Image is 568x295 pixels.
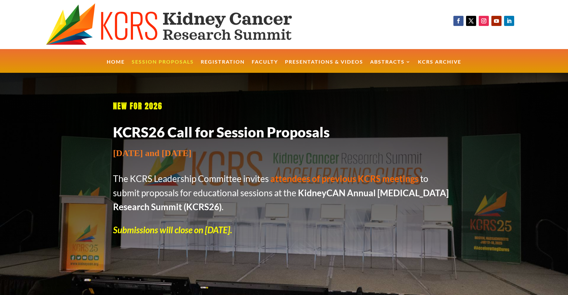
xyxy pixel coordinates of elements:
strong: attendees of previous KCRS meetings [270,173,419,184]
img: KCRS generic logo wide [46,3,322,46]
a: Registration [201,60,245,73]
a: Session Proposals [132,60,194,73]
a: Follow on Instagram [479,16,489,26]
a: Home [107,60,125,73]
a: Presentations & Videos [285,60,363,73]
a: Follow on Facebook [453,16,464,26]
a: Follow on LinkedIn [504,16,514,26]
a: KCRS Archive [418,60,461,73]
a: Follow on Youtube [491,16,502,26]
p: The KCRS Leadership Committee invites to submit proposals for educational sessions at the . [113,172,455,223]
p: NEW FOR 2026 [113,98,455,114]
a: Abstracts [370,60,411,73]
h1: KCRS26 Call for Session Proposals [113,123,455,144]
strong: Submissions will close on [DATE]. [113,224,232,235]
a: Follow on X [466,16,476,26]
p: [DATE] and [DATE] [113,144,455,162]
a: Faculty [252,60,278,73]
